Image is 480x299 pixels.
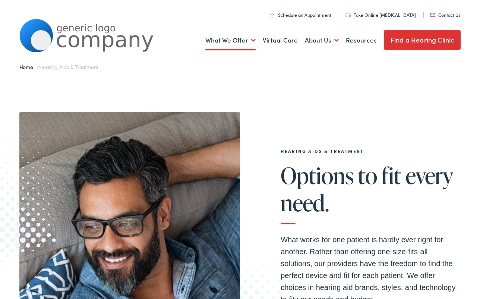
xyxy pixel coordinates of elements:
[305,27,339,54] a: About Us
[382,163,401,188] span: fit
[19,63,37,71] a: Home
[19,63,98,71] span: /
[263,27,298,54] a: Virtual Care
[346,27,377,54] a: Resources
[205,27,256,54] a: What We Offer
[405,163,453,188] span: every
[430,13,435,17] img: utility icon
[281,149,460,154] h2: Hearing Aids & Treatment
[345,13,351,17] img: utility icon
[358,163,377,188] span: to
[281,190,329,215] span: need.
[39,63,98,71] span: Hearing Aids & Treatment
[270,12,274,17] img: utility icon
[384,30,461,50] a: Find a Hearing Clinic
[281,163,354,188] span: Options
[345,12,416,18] a: Take Online [MEDICAL_DATA]
[430,12,460,18] a: Contact Us
[270,12,331,18] a: Schedule an Appointment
